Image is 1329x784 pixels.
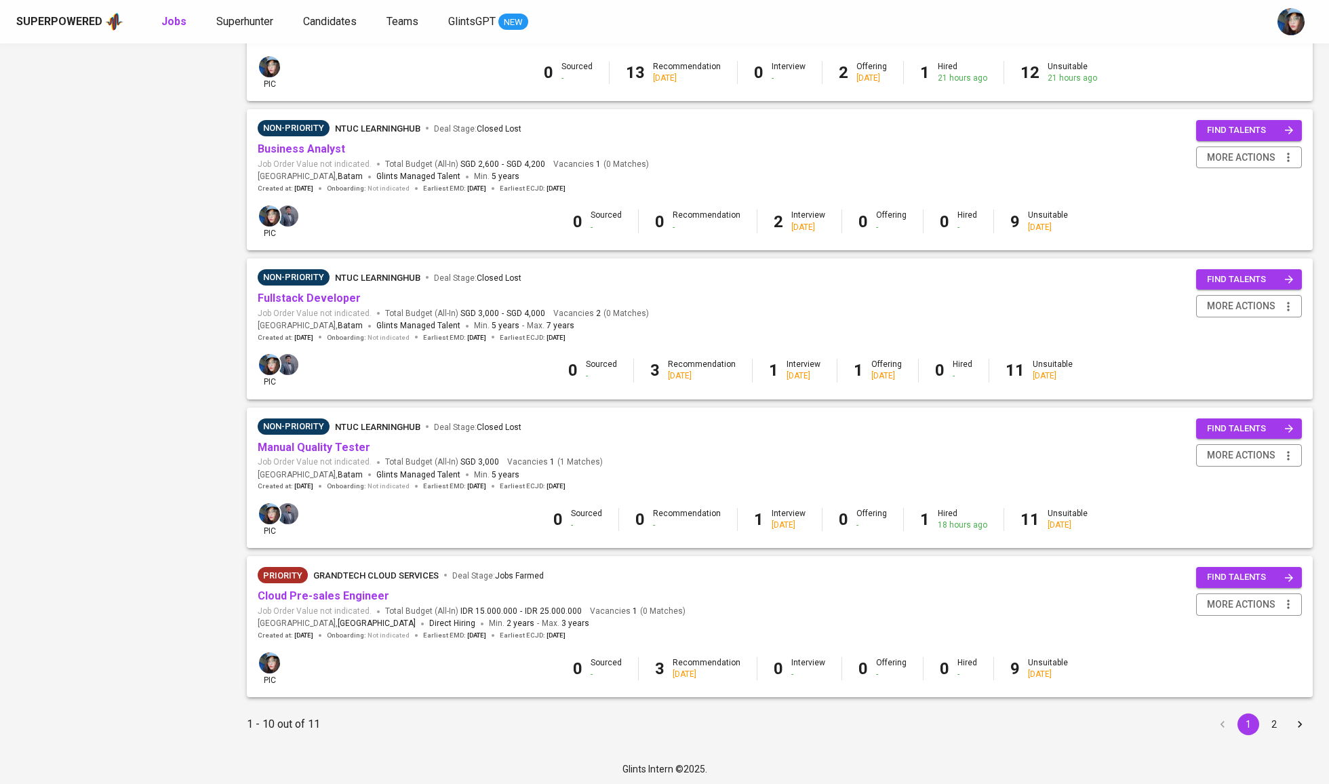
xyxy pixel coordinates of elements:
img: diazagista@glints.com [259,56,280,77]
span: 3 years [561,619,589,628]
b: 0 [858,212,868,231]
div: - [876,669,907,680]
b: 1 [769,361,778,380]
span: Closed Lost [477,124,521,134]
span: Created at : [258,631,313,640]
div: [DATE] [673,669,740,680]
div: Interview [772,61,806,84]
div: - [772,73,806,84]
div: - [876,222,907,233]
a: Superpoweredapp logo [16,12,123,32]
div: Offering [856,61,887,84]
span: IDR 25.000.000 [525,606,582,617]
span: Earliest ECJD : [500,333,566,342]
img: diazagista@glints.com [1277,8,1305,35]
span: Earliest EMD : [423,482,486,491]
div: - [957,669,977,680]
span: Not indicated [368,631,410,640]
img: jhon@glints.com [277,354,298,375]
span: Total Budget (All-In) [385,159,545,170]
b: 0 [839,510,848,529]
span: Created at : [258,184,313,193]
a: Jobs [161,14,189,31]
span: find talents [1207,421,1294,437]
span: [DATE] [547,631,566,640]
span: [DATE] [467,482,486,491]
div: Hired [953,359,972,382]
span: Total Budget (All-In) [385,456,499,468]
span: Job Order Value not indicated. [258,606,372,617]
div: Hired [938,61,987,84]
span: [DATE] [467,631,486,640]
span: [GEOGRAPHIC_DATA] , [258,319,363,333]
span: 1 [631,606,637,617]
span: Earliest ECJD : [500,482,566,491]
div: pic [258,502,281,537]
span: Total Budget (All-In) [385,606,582,617]
span: Created at : [258,333,313,342]
span: Vacancies ( 1 Matches ) [507,456,603,468]
span: NTUC LearningHub [335,422,420,432]
div: - [957,222,977,233]
div: 18 hours ago [938,520,987,531]
b: 0 [940,659,949,678]
span: Earliest ECJD : [500,184,566,193]
span: Non-Priority [258,121,330,135]
div: Offering [871,359,902,382]
div: - [571,520,602,531]
span: - [520,606,522,617]
b: 0 [940,212,949,231]
span: [DATE] [467,184,486,193]
button: more actions [1196,444,1302,467]
div: [DATE] [787,370,820,382]
span: Not indicated [368,333,410,342]
span: [GEOGRAPHIC_DATA] , [258,617,416,631]
div: Unsuitable [1048,508,1088,531]
div: Sufficient Talents in Pipeline [258,269,330,286]
button: more actions [1196,593,1302,616]
a: Business Analyst [258,142,345,155]
span: Batam [338,170,363,184]
span: Total Budget (All-In) [385,308,545,319]
a: GlintsGPT NEW [448,14,528,31]
button: more actions [1196,295,1302,317]
b: 3 [650,361,660,380]
span: - [502,159,504,170]
div: Sourced [586,359,617,382]
div: Job Order Reopened [258,567,308,583]
b: 0 [568,361,578,380]
span: [DATE] [294,482,313,491]
div: Interview [787,359,820,382]
div: Unsuitable [1033,359,1073,382]
div: Offering [876,210,907,233]
span: 5 years [492,470,519,479]
b: 0 [754,63,763,82]
div: pic [258,55,281,90]
span: more actions [1207,447,1275,464]
p: 1 - 10 out of 11 [247,716,320,732]
span: Min. [474,470,519,479]
span: 1 [594,159,601,170]
b: 9 [1010,212,1020,231]
div: Sourced [591,657,622,680]
span: Onboarding : [327,184,410,193]
span: Non-Priority [258,271,330,284]
b: 1 [920,63,930,82]
div: Sourced [591,210,622,233]
span: NTUC LearningHub [335,273,420,283]
span: more actions [1207,149,1275,166]
div: pic [258,651,281,686]
div: - [591,222,622,233]
span: [DATE] [547,482,566,491]
div: [DATE] [1033,370,1073,382]
span: Jobs Farmed [495,571,544,581]
span: SGD 3,000 [460,456,499,468]
span: Created at : [258,482,313,491]
span: 5 years [492,321,519,330]
div: 21 hours ago [1048,73,1097,84]
span: Deal Stage : [434,423,521,432]
button: find talents [1196,120,1302,141]
b: 1 [754,510,763,529]
b: 0 [935,361,945,380]
span: - [537,617,539,631]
